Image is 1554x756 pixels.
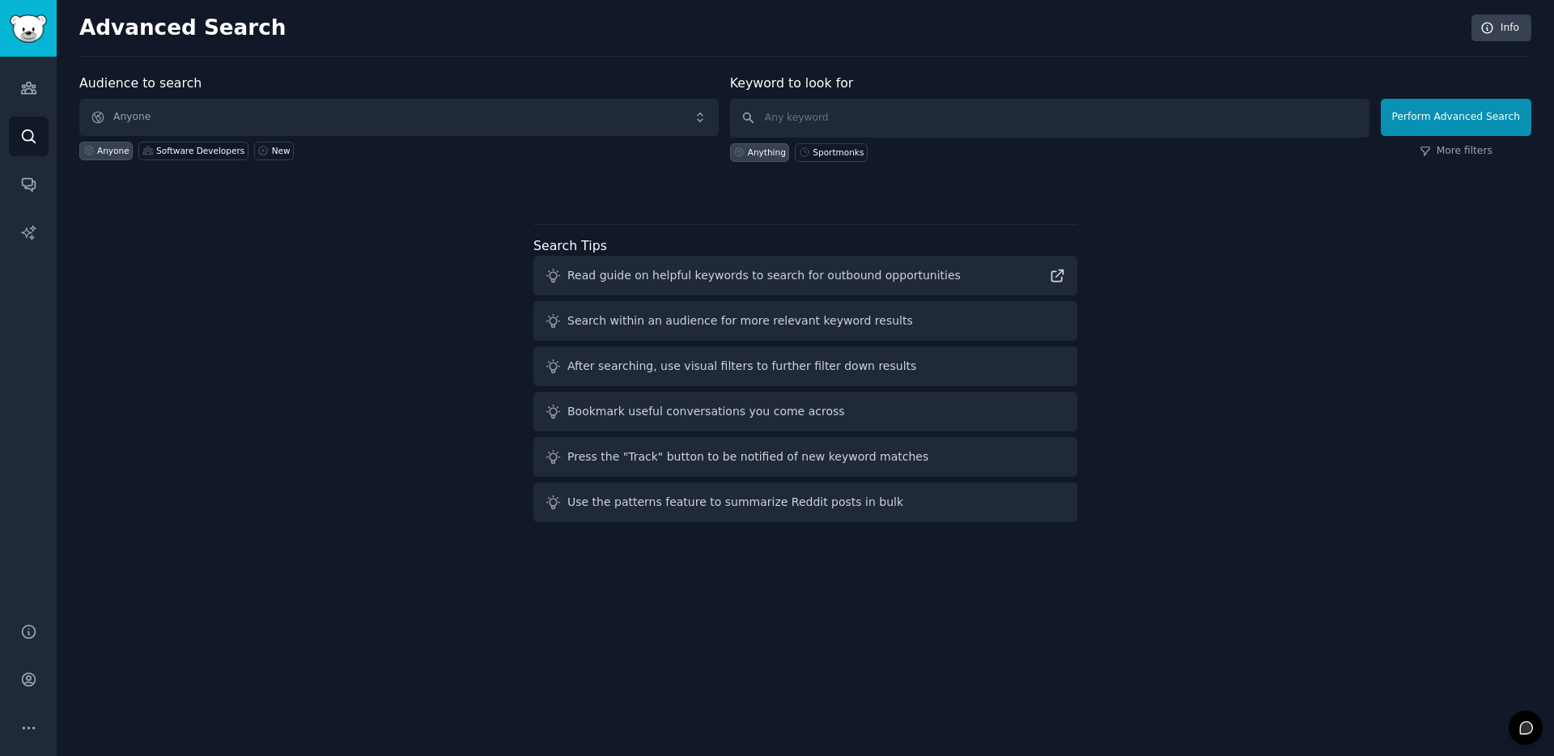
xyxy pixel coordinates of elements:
[156,145,244,156] div: Software Developers
[567,403,845,420] div: Bookmark useful conversations you come across
[730,75,854,91] label: Keyword to look for
[567,267,961,284] div: Read guide on helpful keywords to search for outbound opportunities
[79,15,1463,41] h2: Advanced Search
[79,99,719,136] button: Anyone
[813,147,864,158] div: Sportmonks
[1471,15,1531,42] a: Info
[730,99,1369,138] input: Any keyword
[1381,99,1531,136] button: Perform Advanced Search
[79,75,202,91] label: Audience to search
[567,312,913,329] div: Search within an audience for more relevant keyword results
[254,142,294,160] a: New
[1420,144,1492,159] a: More filters
[567,494,903,511] div: Use the patterns feature to summarize Reddit posts in bulk
[748,147,786,158] div: Anything
[567,358,916,375] div: After searching, use visual filters to further filter down results
[272,145,291,156] div: New
[533,238,607,253] label: Search Tips
[567,448,928,465] div: Press the "Track" button to be notified of new keyword matches
[97,145,129,156] div: Anyone
[10,15,47,43] img: GummySearch logo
